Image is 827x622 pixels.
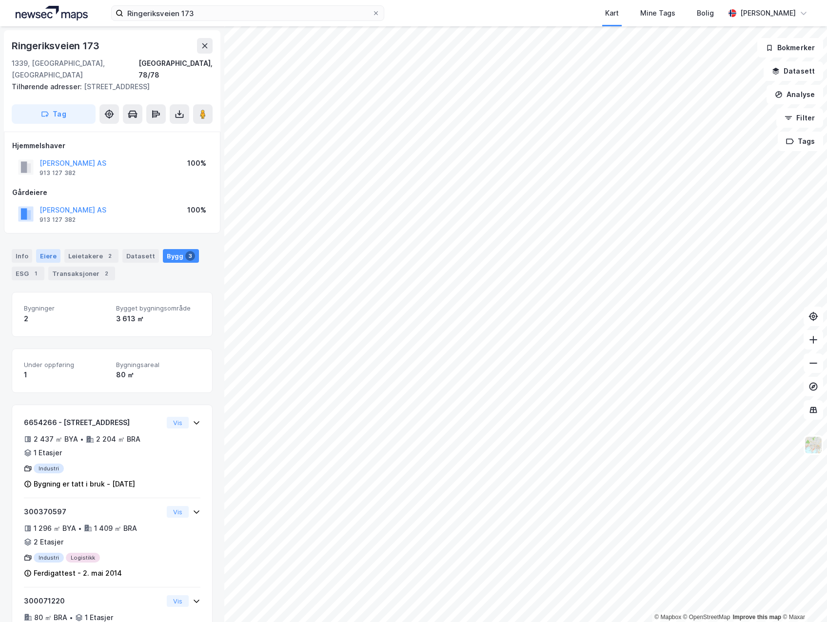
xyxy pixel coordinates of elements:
div: Leietakere [64,249,118,263]
div: Hjemmelshaver [12,140,212,152]
div: 1 409 ㎡ BRA [94,523,137,534]
div: Ferdigattest - 2. mai 2014 [34,567,122,579]
div: Mine Tags [640,7,675,19]
div: [PERSON_NAME] [740,7,796,19]
a: Mapbox [654,614,681,621]
div: 1 296 ㎡ BYA [34,523,76,534]
div: • [80,435,84,443]
img: logo.a4113a55bc3d86da70a041830d287a7e.svg [16,6,88,20]
div: Eiere [36,249,60,263]
button: Analyse [767,85,823,104]
span: Bygninger [24,304,108,312]
span: Under oppføring [24,361,108,369]
a: OpenStreetMap [683,614,730,621]
div: Info [12,249,32,263]
div: 2 [105,251,115,261]
button: Filter [776,108,823,128]
button: Bokmerker [757,38,823,58]
button: Vis [167,417,189,428]
span: Bygget bygningsområde [116,304,200,312]
div: 1339, [GEOGRAPHIC_DATA], [GEOGRAPHIC_DATA] [12,58,138,81]
div: Bygning er tatt i bruk - [DATE] [34,478,135,490]
div: Transaksjoner [48,267,115,280]
a: Improve this map [733,614,781,621]
div: 1 [24,369,108,381]
span: Bygningsareal [116,361,200,369]
div: 2 [101,269,111,278]
div: 913 127 382 [39,169,76,177]
button: Vis [167,506,189,518]
button: Vis [167,595,189,607]
div: 3 613 ㎡ [116,313,200,325]
button: Tags [778,132,823,151]
div: Kontrollprogram for chat [778,575,827,622]
div: • [69,614,73,622]
iframe: Chat Widget [778,575,827,622]
div: Kart [605,7,619,19]
input: Søk på adresse, matrikkel, gårdeiere, leietakere eller personer [123,6,372,20]
div: 300071220 [24,595,163,607]
div: ESG [12,267,44,280]
div: 2 [24,313,108,325]
div: 80 ㎡ [116,369,200,381]
img: Z [804,436,823,454]
div: [GEOGRAPHIC_DATA], 78/78 [138,58,213,81]
div: 2 Etasjer [34,536,63,548]
div: 6654266 - [STREET_ADDRESS] [24,417,163,428]
div: Gårdeiere [12,187,212,198]
div: 100% [187,204,206,216]
div: Bolig [697,7,714,19]
div: 1 [31,269,40,278]
div: 300370597 [24,506,163,518]
button: Tag [12,104,96,124]
div: 100% [187,157,206,169]
div: Datasett [122,249,159,263]
div: [STREET_ADDRESS] [12,81,205,93]
div: 2 204 ㎡ BRA [96,433,140,445]
div: 3 [185,251,195,261]
span: Tilhørende adresser: [12,82,84,91]
div: 1 Etasjer [34,447,62,459]
div: 2 437 ㎡ BYA [34,433,78,445]
div: 913 127 382 [39,216,76,224]
div: Ringeriksveien 173 [12,38,101,54]
button: Datasett [764,61,823,81]
div: Bygg [163,249,199,263]
div: • [78,525,82,532]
